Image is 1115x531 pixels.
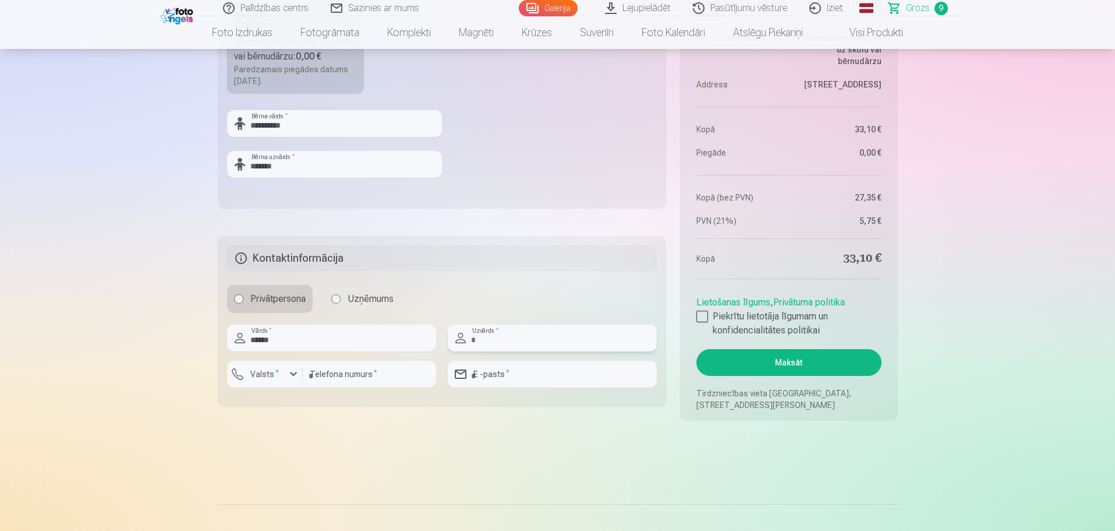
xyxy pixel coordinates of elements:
[696,32,783,67] dt: Piegādes metode
[246,368,284,380] label: Valsts
[198,16,286,49] a: Foto izdrukas
[234,294,243,304] input: Privātpersona
[566,16,628,49] a: Suvenīri
[696,291,881,337] div: ,
[696,310,881,337] label: Piekrītu lietotāja līgumam un konfidencialitātes politikai
[508,16,566,49] a: Krūzes
[935,2,948,15] span: 9
[696,192,783,203] dt: Kopā (bez PVN)
[445,16,508,49] a: Magnēti
[696,147,783,159] dt: Piegāde
[161,5,196,24] img: /fa1
[696,388,881,411] p: Tirdzniecības vieta [GEOGRAPHIC_DATA], [STREET_ADDRESS][PERSON_NAME]
[795,32,882,67] dd: Bezmaksas piegāde uz skolu vai bērnudārzu
[696,349,881,376] button: Maksāt
[795,124,882,135] dd: 33,10 €
[331,294,341,304] input: Uzņēmums
[696,124,783,135] dt: Kopā
[227,361,303,388] button: Valsts*
[906,1,930,15] span: Grozs
[234,64,357,87] div: Paredzamais piegādes datums [DATE].
[773,297,845,308] a: Privātuma politika
[227,285,313,313] label: Privātpersona
[795,147,882,159] dd: 0,00 €
[696,297,770,308] a: Lietošanas līgums
[696,251,783,267] dt: Kopā
[628,16,719,49] a: Foto kalendāri
[296,51,321,62] b: 0,00 €
[795,79,882,90] dd: [STREET_ADDRESS]
[795,192,882,203] dd: 27,35 €
[324,285,401,313] label: Uzņēmums
[696,79,783,90] dt: Address
[286,16,373,49] a: Fotogrāmata
[227,245,657,271] h5: Kontaktinformācija
[719,16,817,49] a: Atslēgu piekariņi
[373,16,445,49] a: Komplekti
[795,215,882,227] dd: 5,75 €
[234,36,357,64] div: Bezmaksas piegāde uz skolu vai bērnudārzu :
[795,251,882,267] dd: 33,10 €
[817,16,917,49] a: Visi produkti
[696,215,783,227] dt: PVN (21%)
